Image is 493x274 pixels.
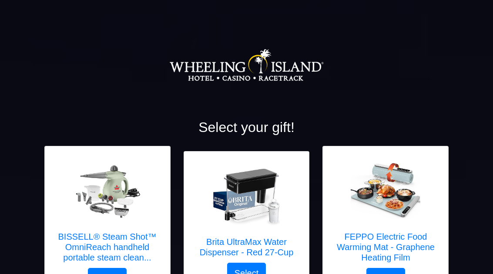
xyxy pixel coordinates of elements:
img: BISSELL® Steam Shot™ OmniReach handheld portable steam cleaner for tile, grout, windows, bathroom... [73,158,142,221]
img: FEPPO Electric Food Warming Mat - Graphene Heating Film [351,160,420,220]
h5: FEPPO Electric Food Warming Mat - Graphene Heating Film [332,231,439,263]
a: FEPPO Electric Food Warming Mat - Graphene Heating Film FEPPO Electric Food Warming Mat - Graphen... [332,155,439,268]
a: BISSELL® Steam Shot™ OmniReach handheld portable steam cleaner for tile, grout, windows, bathroom... [54,155,161,268]
h5: BISSELL® Steam Shot™ OmniReach handheld portable steam clean... [54,231,161,263]
img: Brita UltraMax Water Dispenser - Red 27-Cup [211,160,281,230]
h2: Select your gift! [44,119,449,135]
img: Logo [169,22,324,109]
a: Brita UltraMax Water Dispenser - Red 27-Cup Brita UltraMax Water Dispenser - Red 27-Cup [193,160,301,263]
h5: Brita UltraMax Water Dispenser - Red 27-Cup [193,237,301,257]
